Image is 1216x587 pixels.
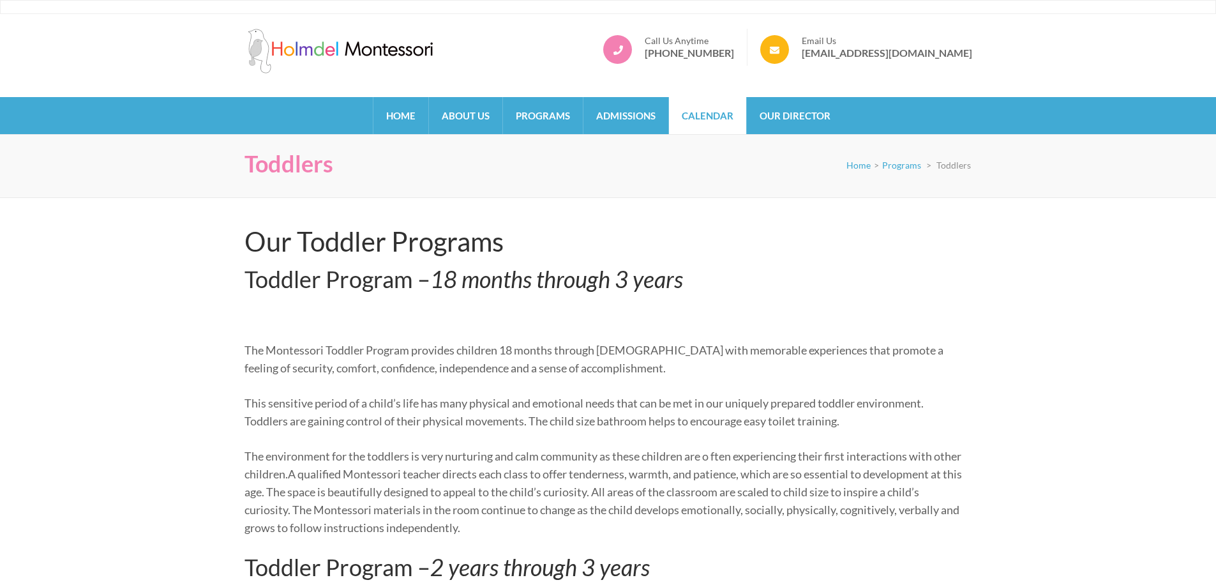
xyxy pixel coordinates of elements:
[747,97,843,134] a: Our Director
[430,553,650,581] em: 2 years through 3 years
[503,97,583,134] a: Programs
[926,160,931,171] span: >
[244,394,963,430] p: This sensitive period of a child’s life has many physical and emotional needs that can be met in ...
[882,160,921,171] a: Programs
[583,97,668,134] a: Admissions
[244,554,963,581] h3: Toddler Program –
[802,35,972,47] span: Email Us
[669,97,746,134] a: Calendar
[244,29,436,73] img: Holmdel Montessori School
[430,265,683,293] em: 18 months through 3 years
[846,160,871,171] a: Home
[244,150,333,178] h1: Toddlers
[802,47,972,59] a: [EMAIL_ADDRESS][DOMAIN_NAME]
[244,341,963,377] p: The Montessori Toddler Program provides children 18 months through [DEMOGRAPHIC_DATA] with memora...
[645,35,734,47] span: Call Us Anytime
[244,225,963,257] h2: Our Toddler Programs
[244,266,963,293] h3: Toddler Program –
[244,447,963,537] p: The environment for the toddlers is very nurturing and calm community as these children are o fte...
[429,97,502,134] a: About Us
[373,97,428,134] a: Home
[645,47,734,59] a: [PHONE_NUMBER]
[874,160,879,171] span: >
